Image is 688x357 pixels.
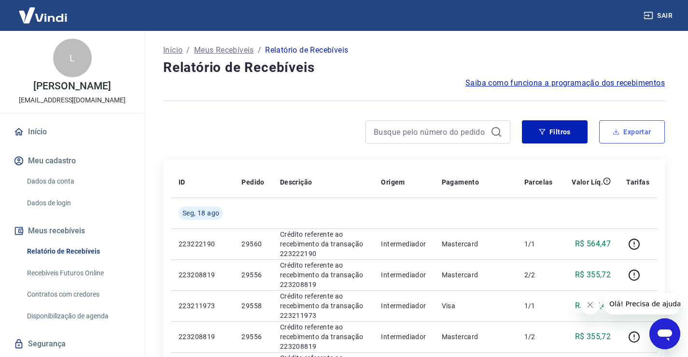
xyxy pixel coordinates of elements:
p: [EMAIL_ADDRESS][DOMAIN_NAME] [19,95,126,105]
p: [PERSON_NAME] [33,81,111,91]
button: Meus recebíveis [12,220,133,242]
a: Saiba como funciona a programação dos recebimentos [465,77,665,89]
p: Intermediador [381,239,426,249]
input: Busque pelo número do pedido [374,125,487,139]
p: Pedido [241,177,264,187]
a: Dados de login [23,193,133,213]
a: Contratos com credores [23,285,133,304]
p: 29560 [241,239,264,249]
a: Relatório de Recebíveis [23,242,133,261]
p: Crédito referente ao recebimento da transação 223211973 [280,291,366,320]
p: Crédito referente ao recebimento da transação 223208819 [280,322,366,351]
a: Início [163,44,183,56]
p: R$ 355,72 [575,269,611,281]
p: 1/1 [524,301,553,311]
p: 223211973 [179,301,226,311]
h4: Relatório de Recebíveis [163,58,665,77]
p: Relatório de Recebíveis [265,44,348,56]
p: Valor Líq. [572,177,603,187]
button: Filtros [522,120,588,143]
a: Meus Recebíveis [194,44,254,56]
p: 1/1 [524,239,553,249]
p: Visa [442,301,509,311]
button: Exportar [599,120,665,143]
p: 29556 [241,332,264,342]
p: Crédito referente ao recebimento da transação 223208819 [280,260,366,289]
img: Vindi [12,0,74,30]
p: 1/2 [524,332,553,342]
p: / [258,44,261,56]
iframe: Botão para abrir a janela de mensagens [649,318,680,349]
p: Mastercard [442,270,509,280]
p: R$ 367,48 [575,300,611,312]
a: Disponibilização de agenda [23,306,133,326]
p: 29556 [241,270,264,280]
p: 223208819 [179,332,226,342]
a: Segurança [12,333,133,355]
iframe: Mensagem da empresa [604,293,680,314]
p: 223208819 [179,270,226,280]
p: Descrição [280,177,312,187]
p: Mastercard [442,332,509,342]
p: Parcelas [524,177,553,187]
p: Pagamento [442,177,479,187]
p: Intermediador [381,301,426,311]
p: 223222190 [179,239,226,249]
p: / [186,44,190,56]
a: Recebíveis Futuros Online [23,263,133,283]
button: Meu cadastro [12,150,133,171]
p: Mastercard [442,239,509,249]
p: Intermediador [381,270,426,280]
button: Sair [642,7,676,25]
p: R$ 355,72 [575,331,611,343]
p: Intermediador [381,332,426,342]
div: L [53,39,92,77]
p: ID [179,177,185,187]
p: Origem [381,177,405,187]
a: Dados da conta [23,171,133,191]
iframe: Fechar mensagem [580,295,600,314]
span: Seg, 18 ago [183,208,219,218]
span: Olá! Precisa de ajuda? [6,7,81,14]
p: Crédito referente ao recebimento da transação 223222190 [280,229,366,258]
p: 29558 [241,301,264,311]
p: Tarifas [626,177,649,187]
p: 2/2 [524,270,553,280]
a: Início [12,121,133,143]
p: R$ 564,47 [575,238,611,250]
